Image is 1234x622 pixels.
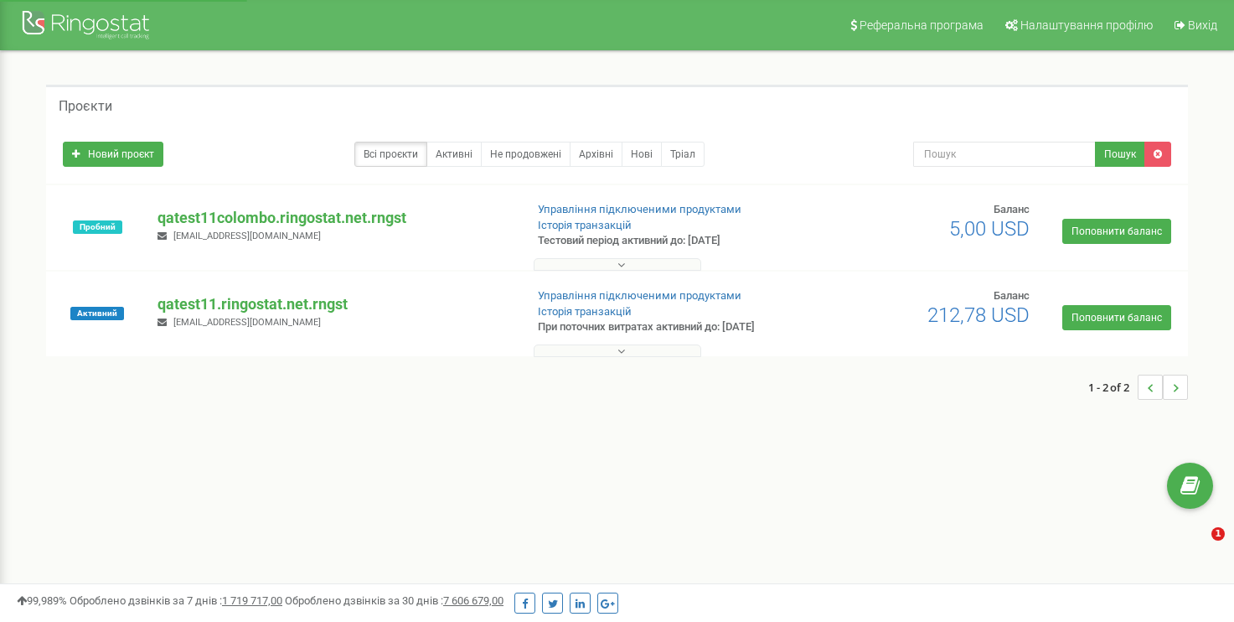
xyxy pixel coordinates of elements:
[285,594,503,607] span: Оброблено дзвінків за 30 днів :
[173,231,321,241] span: [EMAIL_ADDRESS][DOMAIN_NAME]
[538,289,741,302] a: Управління підключеними продуктами
[222,594,282,607] u: 1 719 717,00
[1211,527,1225,541] span: 1
[426,142,482,167] a: Активні
[173,317,321,328] span: [EMAIL_ADDRESS][DOMAIN_NAME]
[913,142,1096,167] input: Пошук
[59,99,112,114] h5: Проєкти
[73,220,122,234] span: Пробний
[538,319,796,335] p: При поточних витратах активний до: [DATE]
[481,142,571,167] a: Не продовжені
[1062,305,1171,330] a: Поповнити баланс
[1020,18,1153,32] span: Налаштування профілю
[949,217,1030,241] span: 5,00 USD
[1188,18,1217,32] span: Вихід
[994,203,1030,215] span: Баланс
[157,293,510,315] p: qatest11.ringostat.net.rngst
[1095,142,1145,167] button: Пошук
[17,594,67,607] span: 99,989%
[538,305,632,318] a: Історія транзакцій
[538,233,796,249] p: Тестовий період активний до: [DATE]
[860,18,984,32] span: Реферальна програма
[354,142,427,167] a: Всі проєкти
[1088,375,1138,400] span: 1 - 2 of 2
[1177,527,1217,568] iframe: Intercom live chat
[443,594,503,607] u: 7 606 679,00
[1062,219,1171,244] a: Поповнити баланс
[622,142,662,167] a: Нові
[661,142,705,167] a: Тріал
[538,203,741,215] a: Управління підключеними продуктами
[70,594,282,607] span: Оброблено дзвінків за 7 днів :
[157,207,510,229] p: qatest11colombo.ringostat.net.rngst
[1088,358,1188,417] nav: ...
[63,142,163,167] a: Новий проєкт
[538,219,632,231] a: Історія транзакцій
[570,142,622,167] a: Архівні
[927,303,1030,327] span: 212,78 USD
[70,307,124,320] span: Активний
[994,289,1030,302] span: Баланс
